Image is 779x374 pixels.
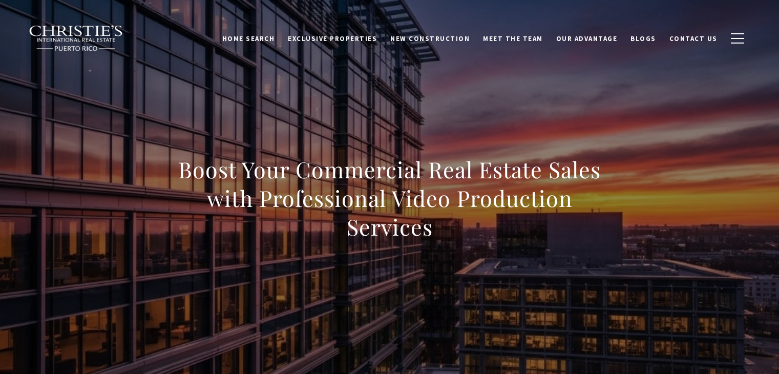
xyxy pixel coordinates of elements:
a: Meet the Team [476,28,550,48]
span: New Construction [390,33,470,42]
a: New Construction [384,28,476,48]
a: Exclusive Properties [281,28,384,48]
span: Contact Us [669,33,718,42]
a: Blogs [624,28,663,48]
img: Christie's International Real Estate black text logo [29,25,124,52]
a: Home Search [216,28,282,48]
span: Blogs [630,33,656,42]
a: Our Advantage [550,28,624,48]
h1: Boost Your Commercial Real Estate Sales with Professional Video Production Services [164,155,616,241]
span: Exclusive Properties [288,33,377,42]
span: Our Advantage [556,33,618,42]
